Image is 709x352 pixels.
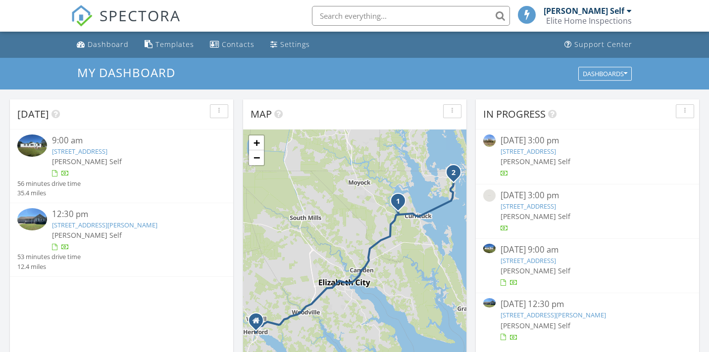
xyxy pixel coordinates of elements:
div: 56 minutes drive time [17,179,81,188]
a: [STREET_ADDRESS] [52,147,107,156]
div: 205 E Grubb st, Hertford NC 27944 [256,320,262,326]
span: My Dashboard [77,64,175,81]
img: streetview [483,134,496,147]
div: [DATE] 9:00 am [501,244,674,256]
div: [DATE] 3:00 pm [501,134,674,147]
span: [PERSON_NAME] Self [52,230,122,240]
span: In Progress [483,107,546,121]
a: Settings [266,36,314,54]
a: 12:30 pm [STREET_ADDRESS][PERSON_NAME] [PERSON_NAME] Self 53 minutes drive time 12.4 miles [17,208,226,271]
div: 35.4 miles [17,188,81,198]
div: 12:30 pm [52,208,208,220]
span: [PERSON_NAME] Self [501,157,570,166]
img: 9343750%2Fcover_photos%2FY8C8v6R0AihOIIa8nxY6%2Fsmall.jpg [17,208,47,230]
a: [STREET_ADDRESS] [501,202,556,211]
a: [DATE] 3:00 pm [STREET_ADDRESS] [PERSON_NAME] Self [483,189,692,233]
div: 53 minutes drive time [17,252,81,262]
a: Support Center [560,36,636,54]
a: [STREET_ADDRESS] [501,147,556,156]
a: 9:00 am [STREET_ADDRESS] [PERSON_NAME] Self 56 minutes drive time 35.4 miles [17,134,226,198]
div: Support Center [574,40,632,49]
img: streetview [483,189,496,202]
img: 9322769%2Fcover_photos%2FlvJ27oDek14Hc3MMoxrE%2Fsmall.jpg [483,244,496,253]
a: Zoom in [249,135,264,150]
a: [DATE] 9:00 am [STREET_ADDRESS] [PERSON_NAME] Self [483,244,692,288]
div: Settings [280,40,310,49]
i: 1 [396,198,400,205]
a: [DATE] 12:30 pm [STREET_ADDRESS][PERSON_NAME] [PERSON_NAME] Self [483,298,692,342]
a: [STREET_ADDRESS] [501,256,556,265]
div: Elite Home Inspections [546,16,632,26]
img: 9322769%2Fcover_photos%2FlvJ27oDek14Hc3MMoxrE%2Fsmall.jpg [17,134,47,157]
a: [STREET_ADDRESS][PERSON_NAME] [52,220,157,229]
div: 102 Shepherds Way, Knotts Island, NC 27950 [454,172,459,178]
a: [DATE] 3:00 pm [STREET_ADDRESS] [PERSON_NAME] Self [483,134,692,178]
div: 12.4 miles [17,262,81,271]
i: 2 [452,170,456,176]
div: Dashboard [88,40,129,49]
div: Dashboards [583,70,627,77]
img: 9343750%2Fcover_photos%2FY8C8v6R0AihOIIa8nxY6%2Fsmall.jpg [483,298,496,308]
span: [DATE] [17,107,49,121]
div: Templates [155,40,194,49]
span: Map [251,107,272,121]
span: [PERSON_NAME] Self [501,212,570,221]
button: Dashboards [578,67,632,81]
span: [PERSON_NAME] Self [52,157,122,166]
div: [DATE] 12:30 pm [501,298,674,310]
span: SPECTORA [100,5,181,26]
a: Zoom out [249,150,264,165]
div: [DATE] 3:00 pm [501,189,674,202]
a: Templates [141,36,198,54]
div: 9:00 am [52,134,208,147]
input: Search everything... [312,6,510,26]
a: Contacts [206,36,258,54]
span: [PERSON_NAME] Self [501,321,570,330]
a: Dashboard [73,36,133,54]
span: [PERSON_NAME] Self [501,266,570,275]
div: 626 Poyners Rd, Moyock, NC 27958 [398,201,404,207]
div: [PERSON_NAME] Self [544,6,624,16]
img: The Best Home Inspection Software - Spectora [71,5,93,27]
div: Contacts [222,40,254,49]
a: SPECTORA [71,13,181,34]
a: [STREET_ADDRESS][PERSON_NAME] [501,310,606,319]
